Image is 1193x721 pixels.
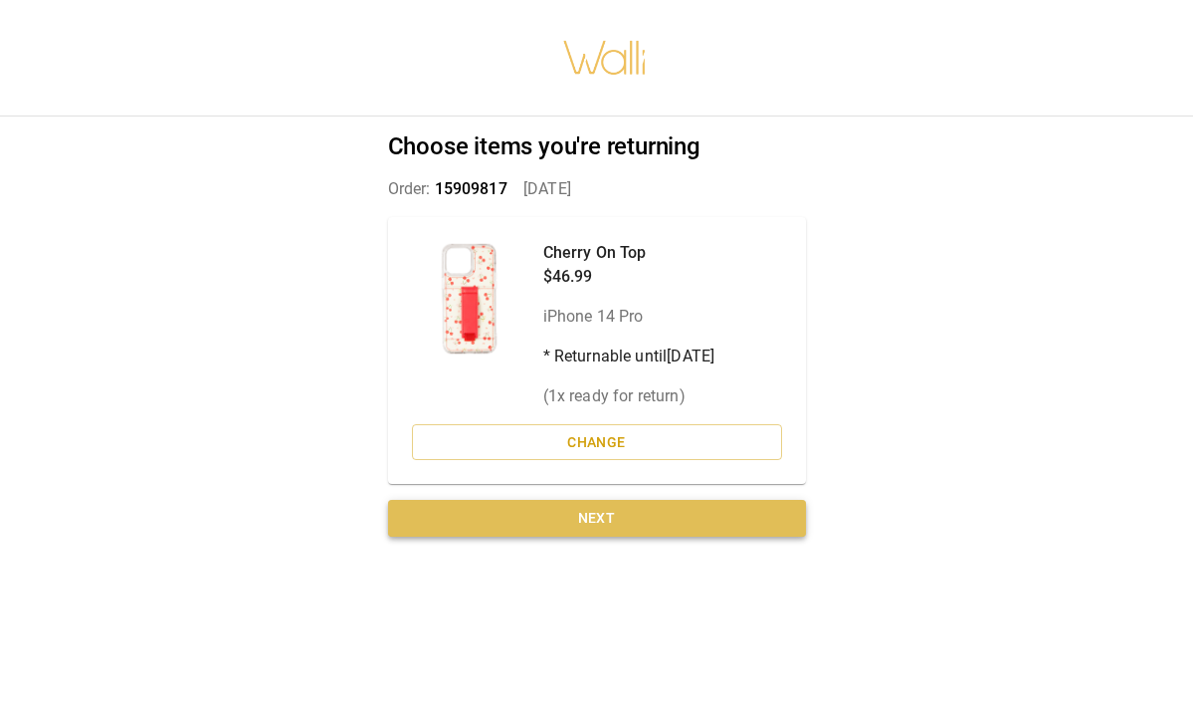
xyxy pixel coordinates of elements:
p: $46.99 [543,265,715,289]
button: Change [412,424,782,461]
p: * Returnable until [DATE] [543,345,715,368]
span: 15909817 [435,179,507,198]
button: Next [388,500,806,537]
p: ( 1 x ready for return) [543,384,715,408]
p: iPhone 14 Pro [543,305,715,329]
img: walli-inc.myshopify.com [562,15,648,101]
p: Cherry On Top [543,241,715,265]
p: Order: [DATE] [388,177,806,201]
h2: Choose items you're returning [388,132,806,161]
